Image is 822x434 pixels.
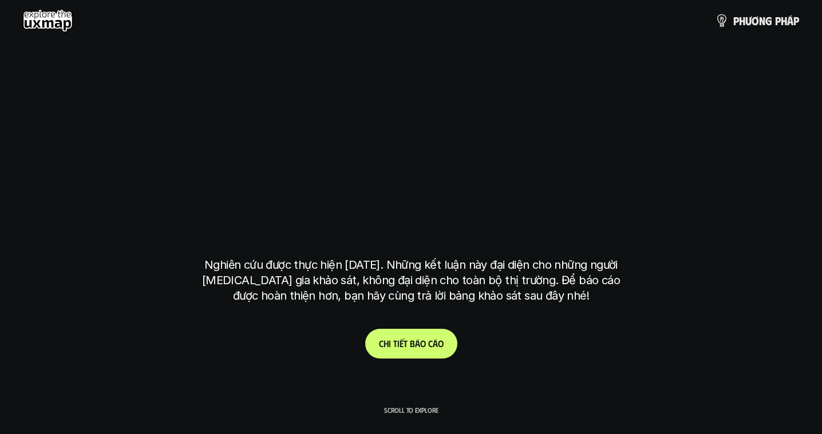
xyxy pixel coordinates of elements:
span: c [428,338,433,349]
span: h [384,338,389,349]
span: h [781,14,787,27]
span: g [765,14,772,27]
span: p [793,14,799,27]
p: Scroll to explore [384,406,438,414]
p: Nghiên cứu được thực hiện [DATE]. Những kết luận này đại diện cho những người [MEDICAL_DATA] gia ... [196,257,626,304]
h6: Kết quả nghiên cứu [372,79,459,92]
span: h [739,14,745,27]
span: i [389,338,391,349]
a: phươngpháp [715,9,799,32]
span: ư [745,14,752,27]
span: t [404,338,408,349]
span: p [733,14,739,27]
h1: phạm vi công việc của [202,107,620,155]
a: Chitiếtbáocáo [365,329,457,359]
span: p [775,14,781,27]
span: o [420,338,426,349]
span: á [415,338,420,349]
span: b [410,338,415,349]
span: á [787,14,793,27]
span: á [433,338,438,349]
span: C [379,338,384,349]
h1: tại [GEOGRAPHIC_DATA] [207,197,615,245]
span: i [397,338,400,349]
span: n [759,14,765,27]
span: o [438,338,444,349]
span: ế [400,338,404,349]
span: ơ [752,14,759,27]
span: t [393,338,397,349]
